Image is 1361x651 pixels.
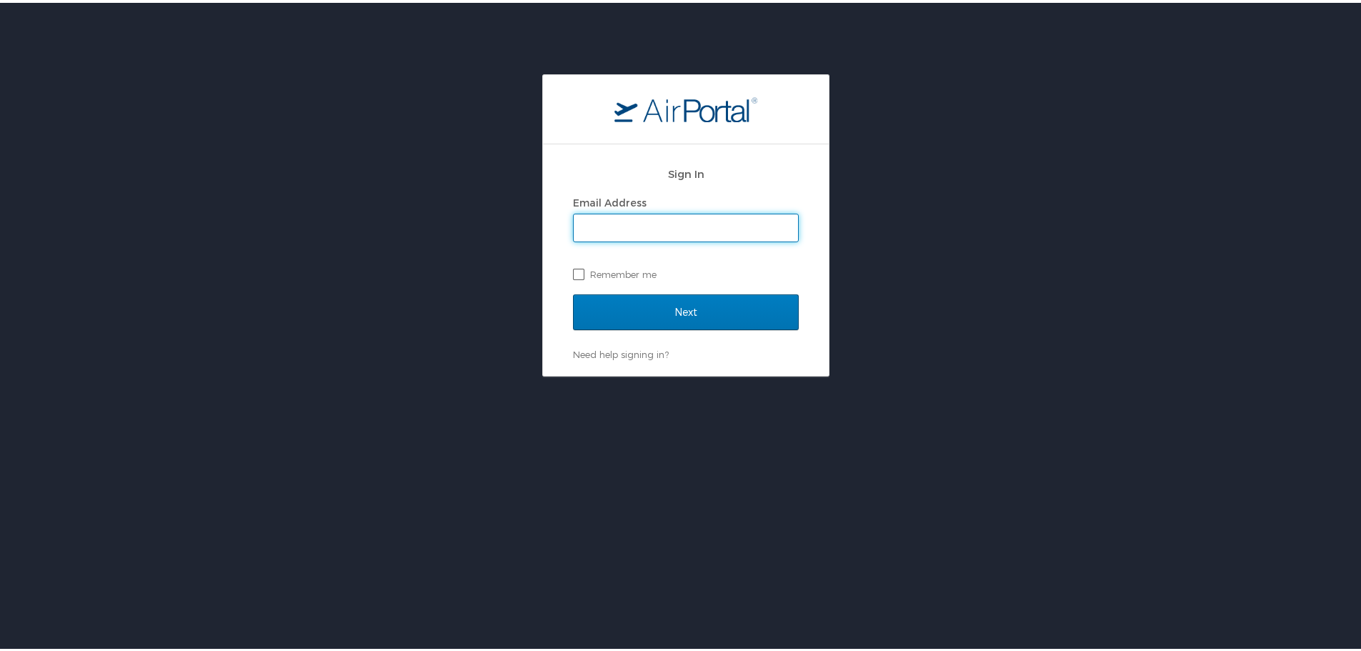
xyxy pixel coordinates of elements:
a: Need help signing in? [573,346,669,357]
label: Remember me [573,261,799,282]
label: Email Address [573,194,647,206]
input: Next [573,292,799,327]
img: logo [614,94,757,119]
h2: Sign In [573,163,799,179]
